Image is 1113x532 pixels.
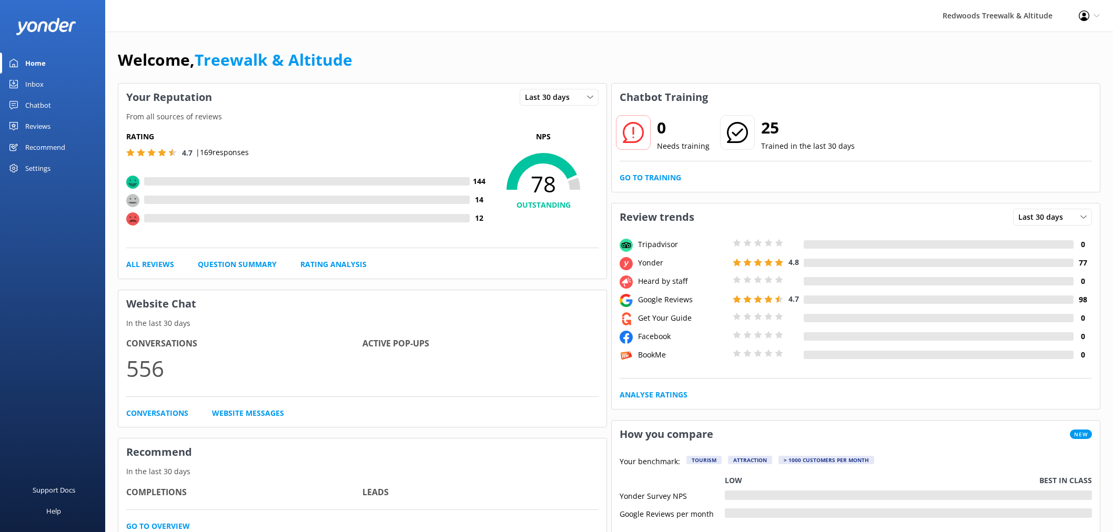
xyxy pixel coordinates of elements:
div: Tourism [686,456,722,464]
div: Reviews [25,116,50,137]
h4: 77 [1074,257,1092,269]
h4: OUTSTANDING [488,199,599,211]
div: > 1000 customers per month [778,456,874,464]
div: Support Docs [33,479,75,500]
div: Get Your Guide [635,312,730,324]
div: Chatbot [25,95,51,116]
p: Needs training [657,140,710,152]
h4: 14 [470,194,488,206]
span: 4.8 [788,257,799,267]
h3: Your Reputation [118,84,220,111]
h4: Leads [362,486,599,499]
h4: Conversations [126,337,362,351]
h4: Active Pop-ups [362,337,599,351]
p: In the last 30 days [118,466,606,477]
a: Rating Analysis [300,259,367,270]
h4: Completions [126,486,362,499]
div: Attraction [728,456,772,464]
div: Yonder [635,257,730,269]
div: Facebook [635,331,730,342]
div: Settings [25,158,50,179]
div: Heard by staff [635,275,730,287]
a: Conversations [126,407,188,419]
div: Yonder Survey NPS [620,490,725,500]
div: BookMe [635,349,730,361]
h2: 0 [657,115,710,140]
h1: Welcome, [118,47,352,73]
p: 556 [126,351,362,386]
span: New [1070,429,1092,439]
span: 4.7 [788,294,799,304]
h4: 0 [1074,239,1092,250]
p: In the last 30 days [118,318,606,329]
h4: 0 [1074,349,1092,361]
h3: Website Chat [118,290,606,318]
p: Trained in the last 30 days [761,140,855,152]
a: All Reviews [126,259,174,270]
div: Google Reviews [635,294,730,305]
h3: Review trends [612,203,702,231]
p: Best in class [1039,475,1092,486]
p: | 169 responses [196,147,249,158]
a: Question Summary [198,259,277,270]
h4: 0 [1074,275,1092,287]
div: Home [25,53,46,74]
span: Last 30 days [1018,211,1069,223]
div: Recommend [25,137,65,158]
div: Google Reviews per month [620,508,725,518]
h4: 0 [1074,312,1092,324]
div: Tripadvisor [635,239,730,250]
p: Low [725,475,742,486]
p: Your benchmark: [620,456,680,468]
span: Last 30 days [525,91,576,103]
h5: Rating [126,131,488,142]
a: Treewalk & Altitude [195,49,352,70]
a: Website Messages [212,407,284,419]
h4: 144 [470,176,488,187]
p: From all sources of reviews [118,111,606,122]
h4: 98 [1074,294,1092,305]
span: 78 [488,171,599,197]
h4: 0 [1074,331,1092,342]
p: NPS [488,131,599,142]
div: Help [46,500,61,521]
a: Analyse Ratings [620,389,687,401]
a: Go to Training [620,172,681,183]
h4: 12 [470,212,488,224]
img: yonder-white-logo.png [16,18,76,35]
h3: Recommend [118,438,606,466]
a: Go to overview [126,520,190,532]
h3: How you compare [612,421,721,448]
div: Inbox [25,74,44,95]
h2: 25 [761,115,855,140]
h3: Chatbot Training [612,84,716,111]
span: 4.7 [182,148,193,158]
